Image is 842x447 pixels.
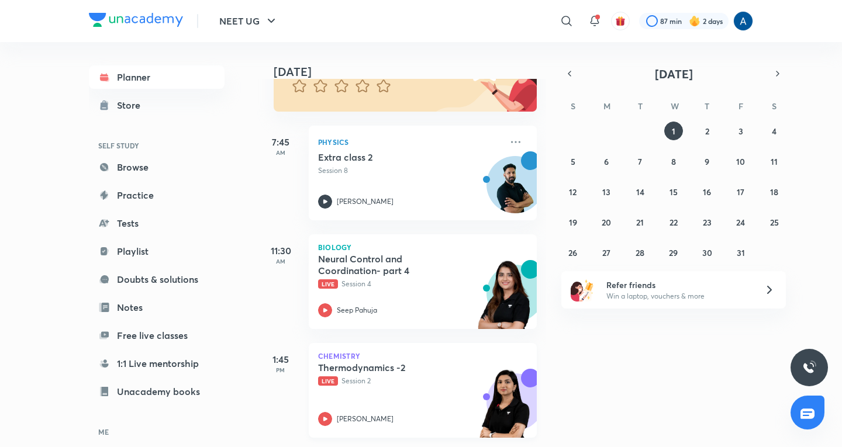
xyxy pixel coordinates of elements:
p: Chemistry [318,352,527,359]
button: avatar [611,12,630,30]
abbr: Wednesday [671,101,679,112]
button: October 17, 2025 [731,182,750,201]
abbr: October 30, 2025 [702,247,712,258]
button: October 4, 2025 [765,122,784,140]
abbr: October 22, 2025 [670,217,678,228]
button: October 1, 2025 [664,122,683,140]
abbr: Friday [739,101,743,112]
h6: Refer friends [606,279,750,291]
abbr: October 9, 2025 [705,156,709,167]
a: Unacademy books [89,380,225,403]
abbr: Sunday [571,101,575,112]
a: Company Logo [89,13,183,30]
button: October 6, 2025 [597,152,616,171]
h5: 7:45 [257,135,304,149]
a: Doubts & solutions [89,268,225,291]
h5: Extra class 2 [318,151,464,163]
p: [PERSON_NAME] [337,414,394,424]
abbr: October 14, 2025 [636,186,644,197]
button: October 20, 2025 [597,213,616,231]
abbr: October 15, 2025 [670,186,678,197]
abbr: October 11, 2025 [771,156,778,167]
h6: SELF STUDY [89,136,225,155]
button: October 14, 2025 [631,182,650,201]
button: October 9, 2025 [698,152,716,171]
a: Playlist [89,240,225,263]
button: October 25, 2025 [765,213,784,231]
h5: Neural Control and Coordination- part 4 [318,253,464,276]
img: Anees Ahmed [733,11,753,31]
img: referral [571,278,594,302]
h4: [DATE] [274,65,548,79]
a: Planner [89,65,225,89]
abbr: Thursday [705,101,709,112]
abbr: Tuesday [638,101,643,112]
abbr: Monday [603,101,610,112]
abbr: October 31, 2025 [737,247,745,258]
p: PM [257,366,304,373]
abbr: October 23, 2025 [703,217,712,228]
button: October 7, 2025 [631,152,650,171]
button: October 26, 2025 [564,243,582,262]
button: October 5, 2025 [564,152,582,171]
abbr: October 6, 2025 [604,156,609,167]
h6: ME [89,422,225,442]
a: Free live classes [89,324,225,347]
button: October 19, 2025 [564,213,582,231]
abbr: October 24, 2025 [736,217,745,228]
p: AM [257,149,304,156]
button: October 31, 2025 [731,243,750,262]
p: Seep Pahuja [337,305,377,316]
abbr: October 12, 2025 [569,186,577,197]
p: Session 4 [318,279,502,289]
button: October 29, 2025 [664,243,683,262]
h5: Thermodynamics -2 [318,362,464,373]
button: October 28, 2025 [631,243,650,262]
abbr: October 29, 2025 [669,247,678,258]
abbr: October 16, 2025 [703,186,711,197]
button: NEET UG [212,9,285,33]
abbr: October 18, 2025 [770,186,778,197]
a: Notes [89,296,225,319]
abbr: Saturday [772,101,777,112]
button: October 8, 2025 [664,152,683,171]
a: Practice [89,183,225,207]
span: Live [318,376,338,386]
button: October 2, 2025 [698,122,716,140]
p: Physics [318,135,502,149]
h5: 1:45 [257,352,304,366]
img: unacademy [472,260,537,341]
span: [DATE] [655,66,693,82]
button: October 23, 2025 [698,213,716,231]
img: Avatar [487,162,543,219]
p: Win a laptop, vouchers & more [606,291,750,302]
abbr: October 27, 2025 [602,247,610,258]
img: Company Logo [89,13,183,27]
h5: 11:30 [257,244,304,258]
img: ttu [802,361,816,375]
abbr: October 8, 2025 [671,156,676,167]
img: streak [689,15,700,27]
abbr: October 19, 2025 [569,217,577,228]
p: Session 8 [318,165,502,176]
abbr: October 20, 2025 [602,217,611,228]
p: Session 2 [318,376,502,386]
abbr: October 4, 2025 [772,126,777,137]
div: Store [117,98,147,112]
button: October 13, 2025 [597,182,616,201]
abbr: October 3, 2025 [739,126,743,137]
abbr: October 25, 2025 [770,217,779,228]
img: avatar [615,16,626,26]
abbr: October 5, 2025 [571,156,575,167]
button: October 11, 2025 [765,152,784,171]
button: [DATE] [578,65,769,82]
button: October 24, 2025 [731,213,750,231]
button: October 15, 2025 [664,182,683,201]
abbr: October 26, 2025 [568,247,577,258]
a: 1:1 Live mentorship [89,352,225,375]
p: [PERSON_NAME] [337,196,394,207]
button: October 18, 2025 [765,182,784,201]
span: Live [318,279,338,289]
p: AM [257,258,304,265]
abbr: October 21, 2025 [636,217,644,228]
